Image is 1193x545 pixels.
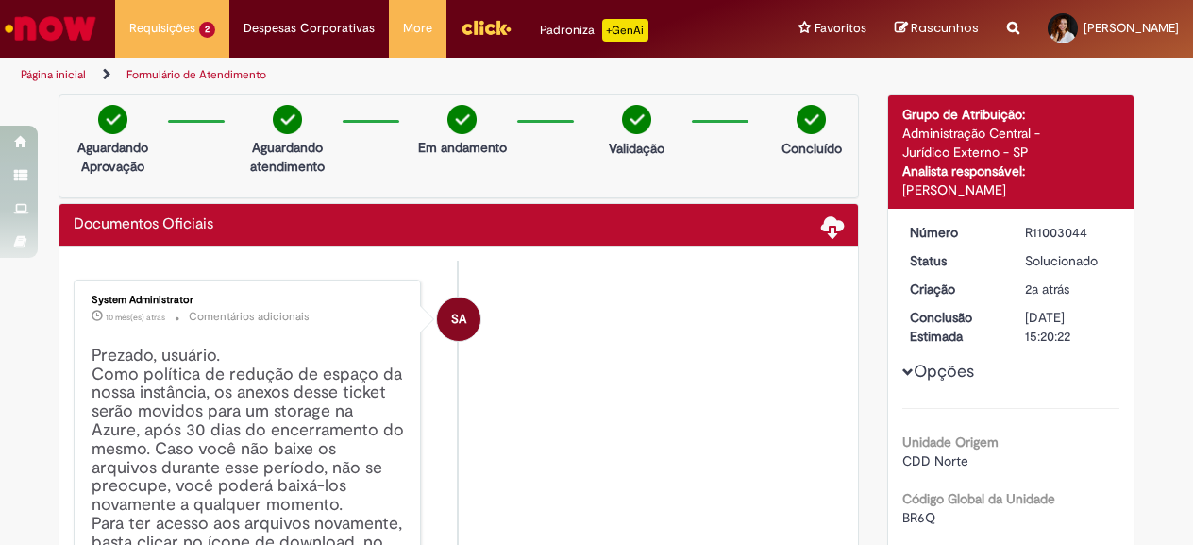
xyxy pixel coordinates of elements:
[1025,281,1069,298] span: 2a atrás
[403,19,432,38] span: More
[911,19,979,37] span: Rascunhos
[418,138,507,157] p: Em andamento
[902,434,999,451] b: Unidade Origem
[896,223,1012,242] dt: Número
[895,20,979,38] a: Rascunhos
[815,19,866,38] span: Favoritos
[67,138,159,176] p: Aguardando Aprovação
[896,280,1012,298] dt: Criação
[902,452,968,469] span: CDD Norte
[609,139,664,158] p: Validação
[1025,280,1113,298] div: 18/01/2024 15:27:14
[602,19,648,42] p: +GenAi
[242,138,333,176] p: Aguardando atendimento
[273,105,302,134] img: check-circle-green.png
[129,19,195,38] span: Requisições
[92,295,406,306] div: System Administrator
[1025,223,1113,242] div: R11003044
[98,105,127,134] img: check-circle-green.png
[622,105,651,134] img: check-circle-green.png
[1084,20,1179,36] span: [PERSON_NAME]
[106,312,165,323] time: 22/10/2024 22:05:29
[902,180,1120,199] div: [PERSON_NAME]
[540,19,648,42] div: Padroniza
[902,509,935,526] span: BR6Q
[2,9,99,47] img: ServiceNow
[437,298,480,341] div: System Administrator
[199,22,215,38] span: 2
[821,214,844,237] span: Baixar anexos
[902,124,1120,162] div: Administração Central - Jurídico Externo - SP
[14,58,781,93] ul: Trilhas de página
[461,13,512,42] img: click_logo_yellow_360x200.png
[126,67,266,82] a: Formulário de Atendimento
[902,105,1120,124] div: Grupo de Atribuição:
[74,216,213,233] h2: Documentos Oficiais Histórico de tíquete
[902,490,1055,507] b: Código Global da Unidade
[896,251,1012,270] dt: Status
[21,67,86,82] a: Página inicial
[1025,251,1113,270] div: Solucionado
[797,105,826,134] img: check-circle-green.png
[781,139,842,158] p: Concluído
[451,297,466,342] span: SA
[1025,308,1113,346] div: [DATE] 15:20:22
[244,19,375,38] span: Despesas Corporativas
[189,309,310,325] small: Comentários adicionais
[902,162,1120,180] div: Analista responsável:
[447,105,477,134] img: check-circle-green.png
[896,308,1012,346] dt: Conclusão Estimada
[106,312,165,323] span: 10 mês(es) atrás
